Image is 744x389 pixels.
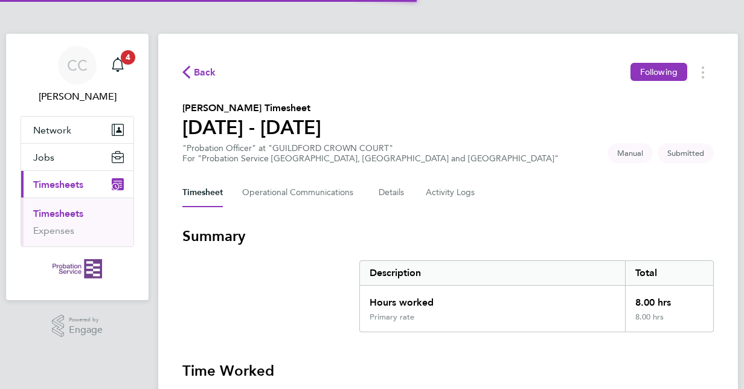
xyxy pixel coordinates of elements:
[182,227,714,246] h3: Summary
[33,225,74,236] a: Expenses
[21,198,133,246] div: Timesheets
[52,315,103,338] a: Powered byEngage
[6,34,149,300] nav: Main navigation
[33,208,83,219] a: Timesheets
[625,286,713,312] div: 8.00 hrs
[21,46,134,104] a: CC[PERSON_NAME]
[426,178,476,207] button: Activity Logs
[242,178,359,207] button: Operational Communications
[640,66,678,77] span: Following
[194,65,216,80] span: Back
[625,261,713,285] div: Total
[67,57,88,73] span: CC
[182,101,321,115] h2: [PERSON_NAME] Timesheet
[360,286,625,312] div: Hours worked
[379,178,406,207] button: Details
[69,325,103,335] span: Engage
[33,179,83,190] span: Timesheets
[182,115,321,140] h1: [DATE] - [DATE]
[21,89,134,104] span: Catherine Carr
[625,312,713,332] div: 8.00 hrs
[53,259,101,278] img: probationservice-logo-retina.png
[182,361,714,381] h3: Time Worked
[630,63,687,81] button: Following
[106,46,130,85] a: 4
[182,153,559,164] div: For "Probation Service [GEOGRAPHIC_DATA], [GEOGRAPHIC_DATA] and [GEOGRAPHIC_DATA]"
[21,259,134,278] a: Go to home page
[182,143,559,164] div: "Probation Officer" at "GUILDFORD CROWN COURT"
[360,261,625,285] div: Description
[21,171,133,198] button: Timesheets
[658,143,714,163] span: This timesheet is Submitted.
[359,260,714,332] div: Summary
[182,65,216,80] button: Back
[69,315,103,325] span: Powered by
[21,144,133,170] button: Jobs
[33,124,71,136] span: Network
[608,143,653,163] span: This timesheet was manually created.
[33,152,54,163] span: Jobs
[370,312,414,322] div: Primary rate
[121,50,135,65] span: 4
[21,117,133,143] button: Network
[692,63,714,82] button: Timesheets Menu
[182,178,223,207] button: Timesheet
